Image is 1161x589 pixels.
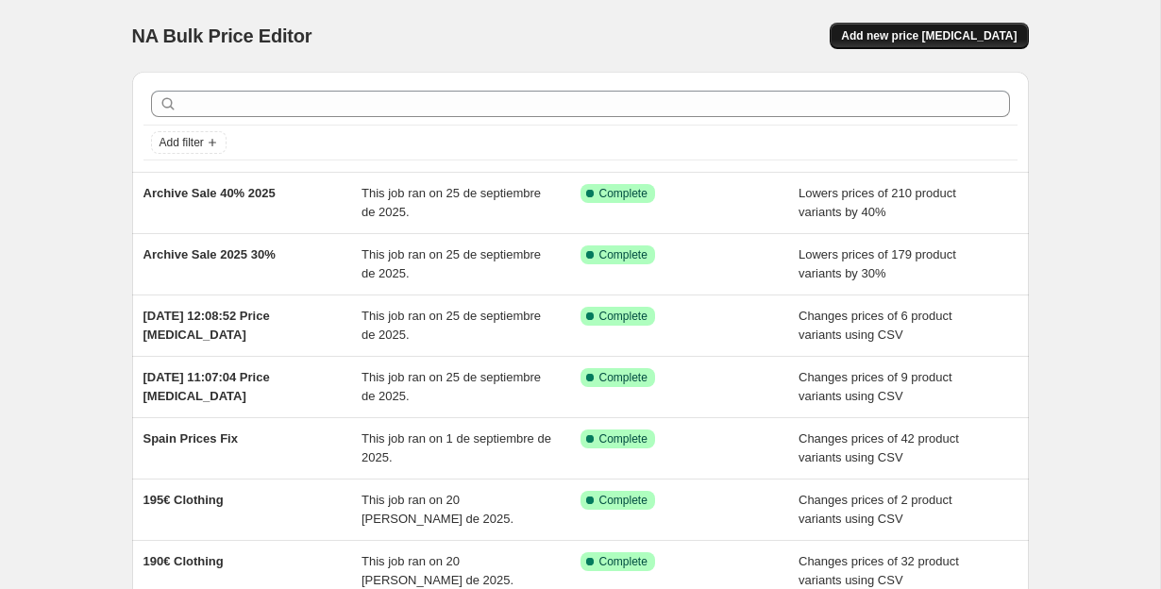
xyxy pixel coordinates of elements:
span: [DATE] 12:08:52 Price [MEDICAL_DATA] [143,309,270,342]
span: Complete [599,493,648,508]
span: Complete [599,247,648,262]
span: Complete [599,554,648,569]
button: Add filter [151,131,227,154]
span: This job ran on 20 [PERSON_NAME] de 2025. [362,554,513,587]
span: 195€ Clothing [143,493,224,507]
span: This job ran on 25 de septiembre de 2025. [362,186,541,219]
span: Archive Sale 40% 2025 [143,186,276,200]
span: This job ran on 1 de septiembre de 2025. [362,431,551,464]
span: NA Bulk Price Editor [132,25,312,46]
span: Complete [599,431,648,446]
span: This job ran on 25 de septiembre de 2025. [362,247,541,280]
span: Add filter [160,135,204,150]
span: Changes prices of 6 product variants using CSV [799,309,952,342]
span: Changes prices of 32 product variants using CSV [799,554,959,587]
span: Complete [599,186,648,201]
span: This job ran on 25 de septiembre de 2025. [362,309,541,342]
span: Changes prices of 42 product variants using CSV [799,431,959,464]
span: Lowers prices of 179 product variants by 30% [799,247,956,280]
span: This job ran on 25 de septiembre de 2025. [362,370,541,403]
span: Add new price [MEDICAL_DATA] [841,28,1017,43]
span: Complete [599,370,648,385]
span: Changes prices of 9 product variants using CSV [799,370,952,403]
button: Add new price [MEDICAL_DATA] [830,23,1028,49]
span: 190€ Clothing [143,554,224,568]
span: Spain Prices Fix [143,431,238,446]
span: [DATE] 11:07:04 Price [MEDICAL_DATA] [143,370,270,403]
span: Lowers prices of 210 product variants by 40% [799,186,956,219]
span: Complete [599,309,648,324]
span: This job ran on 20 [PERSON_NAME] de 2025. [362,493,513,526]
span: Changes prices of 2 product variants using CSV [799,493,952,526]
span: Archive Sale 2025 30% [143,247,276,261]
